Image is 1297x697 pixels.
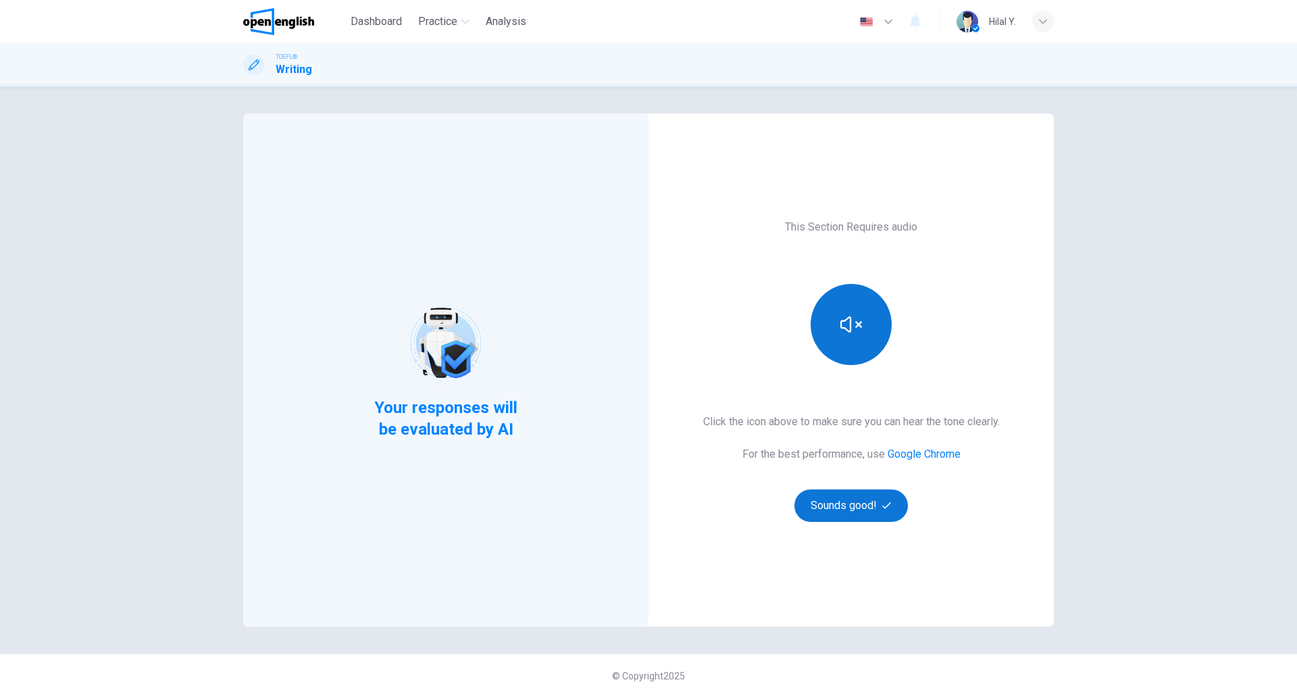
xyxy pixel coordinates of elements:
a: Google Chrome [888,448,961,460]
span: Your responses will be evaluated by AI [364,397,528,440]
button: Dashboard [345,9,407,34]
span: TOEFL® [276,52,297,62]
img: robot icon [403,300,488,386]
h6: For the best performance, use [742,446,961,462]
h1: Writing [276,62,312,78]
img: en [858,17,875,27]
h6: Click the icon above to make sure you can hear the tone clearly. [703,414,1000,430]
span: Analysis [486,14,526,30]
h6: This Section Requires audio [785,219,917,235]
span: Dashboard [351,14,402,30]
span: © Copyright 2025 [612,671,685,681]
img: Profile picture [957,11,978,32]
button: Analysis [480,9,532,34]
button: Sounds good! [794,489,908,522]
a: OpenEnglish logo [243,8,345,35]
div: Hilal Y. [989,14,1016,30]
span: Practice [418,14,457,30]
img: OpenEnglish logo [243,8,314,35]
button: Practice [413,9,475,34]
